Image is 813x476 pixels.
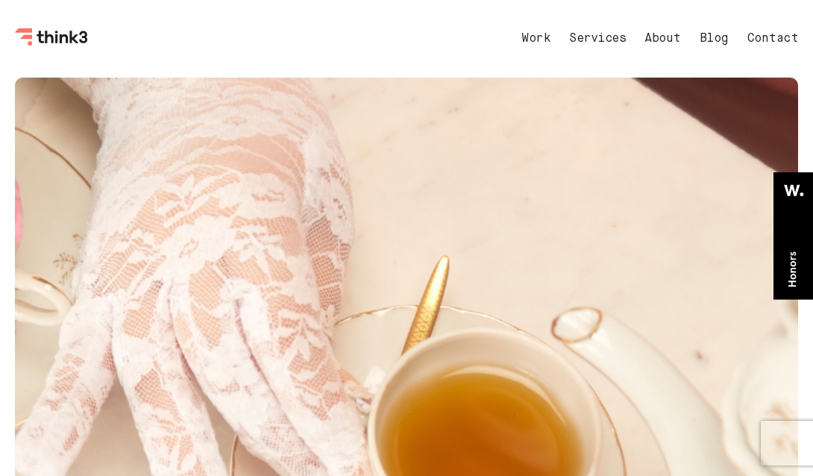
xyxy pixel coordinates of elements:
a: Contact [747,33,799,45]
a: Work [521,33,550,45]
a: Blog [700,33,729,45]
a: Think3 Logo [15,34,90,48]
a: About [644,33,681,45]
a: Services [569,33,626,45]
